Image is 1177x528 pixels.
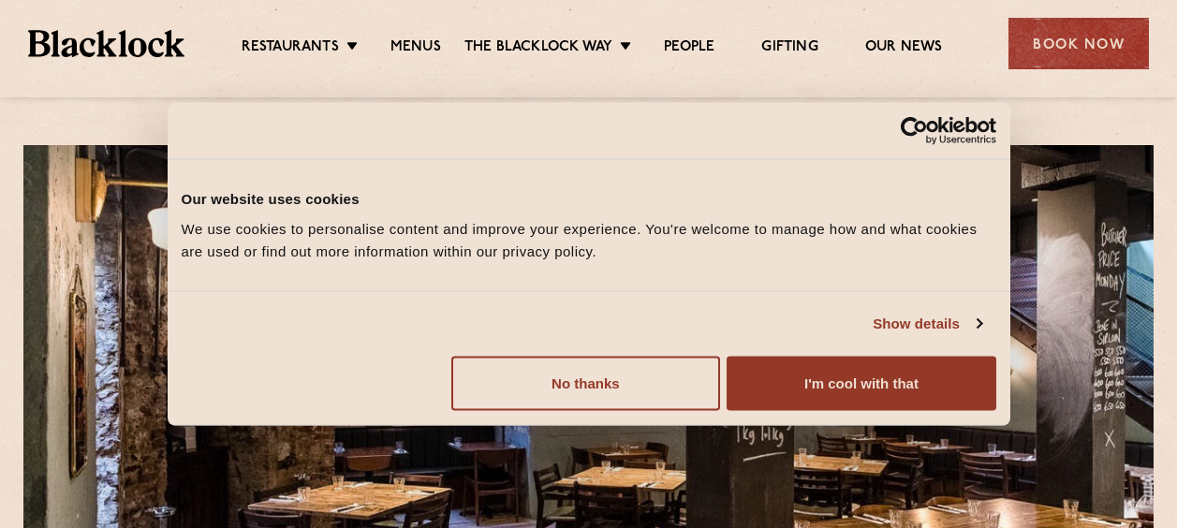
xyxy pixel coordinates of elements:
a: People [664,38,714,59]
button: I'm cool with that [727,356,995,410]
div: Book Now [1008,18,1149,69]
a: Menus [390,38,441,59]
a: Restaurants [242,38,339,59]
a: Gifting [761,38,817,59]
a: Show details [873,313,981,335]
a: The Blacklock Way [464,38,612,59]
img: BL_Textured_Logo-footer-cropped.svg [28,30,184,56]
div: Our website uses cookies [182,188,996,211]
a: Our News [865,38,943,59]
a: Usercentrics Cookiebot - opens in a new window [832,117,996,145]
button: No thanks [451,356,720,410]
div: We use cookies to personalise content and improve your experience. You're welcome to manage how a... [182,217,996,262]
